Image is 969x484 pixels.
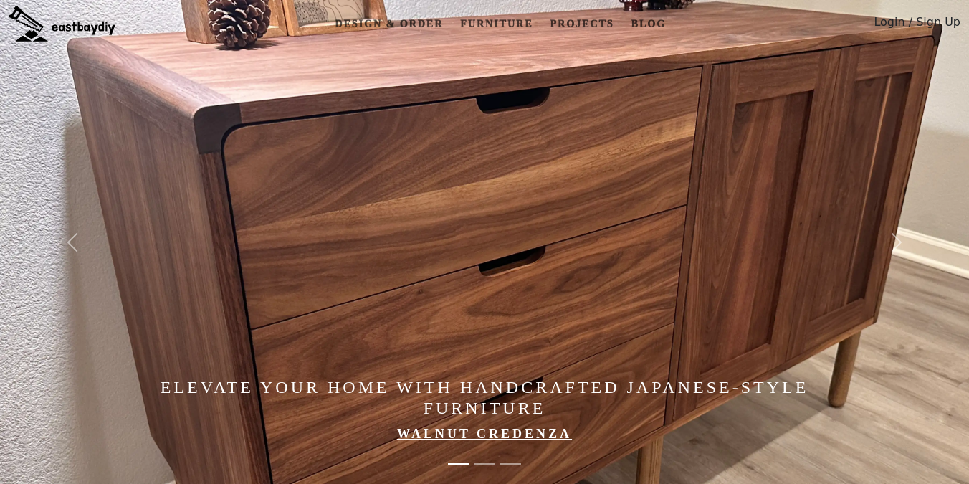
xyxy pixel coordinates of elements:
[329,11,449,37] a: Design & Order
[626,11,672,37] a: Blog
[397,427,572,441] a: Walnut Credenza
[874,14,960,37] a: Login / Sign Up
[454,11,538,37] a: Furniture
[544,11,619,37] a: Projects
[9,6,115,42] img: eastbaydiy
[474,456,495,473] button: Elevate Your Home with Handcrafted Japanese-Style Furniture
[448,456,469,473] button: Elevate Your Home with Handcrafted Japanese-Style Furniture
[500,456,521,473] button: Made in the Bay Area
[145,377,824,419] h4: Elevate Your Home with Handcrafted Japanese-Style Furniture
